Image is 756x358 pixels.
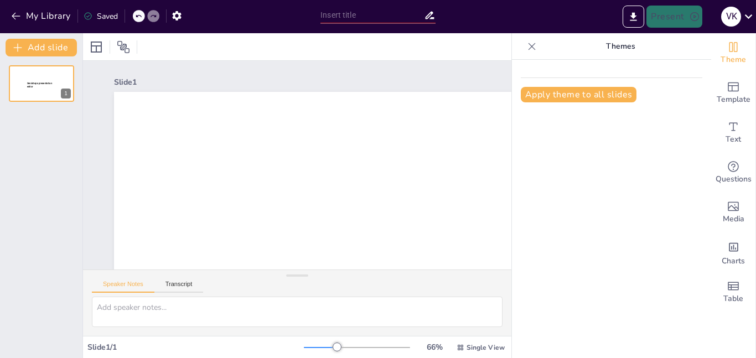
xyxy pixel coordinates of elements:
[722,255,745,267] span: Charts
[8,7,75,25] button: My Library
[711,153,755,193] div: Get real-time input from your audience
[87,342,304,352] div: Slide 1 / 1
[9,65,74,102] div: Sendsteps presentation editor1
[6,39,77,56] button: Add slide
[84,11,118,22] div: Saved
[721,7,741,27] div: V K
[117,40,130,54] span: Position
[711,193,755,232] div: Add images, graphics, shapes or video
[717,94,750,106] span: Template
[726,133,741,146] span: Text
[711,33,755,73] div: Change the overall theme
[723,293,743,305] span: Table
[623,6,644,28] button: Export to PowerPoint
[711,73,755,113] div: Add ready made slides
[154,281,204,293] button: Transcript
[87,38,105,56] div: Layout
[723,213,744,225] span: Media
[27,82,52,88] span: Sendsteps presentation editor
[521,87,636,102] button: Apply theme to all slides
[711,113,755,153] div: Add text boxes
[61,89,71,98] div: 1
[646,6,702,28] button: Present
[716,173,752,185] span: Questions
[711,232,755,272] div: Add charts and graphs
[721,6,741,28] button: V K
[320,7,424,23] input: Insert title
[711,272,755,312] div: Add a table
[114,77,691,87] div: Slide 1
[421,342,448,352] div: 66 %
[541,33,700,60] p: Themes
[467,343,505,352] span: Single View
[92,281,154,293] button: Speaker Notes
[721,54,746,66] span: Theme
